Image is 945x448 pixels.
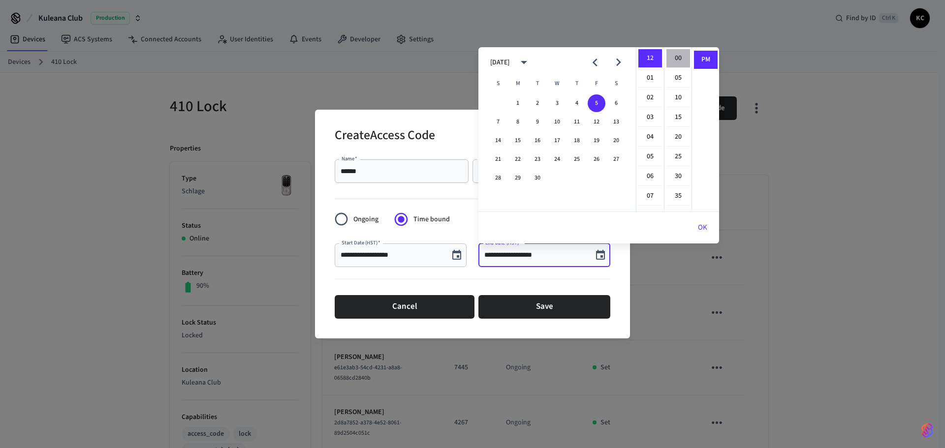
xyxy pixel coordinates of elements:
[638,108,662,127] li: 3 hours
[509,113,527,131] button: 8
[478,295,610,319] button: Save
[666,167,690,186] li: 30 minutes
[335,121,435,151] h2: Create Access Code
[607,132,625,149] button: 20
[342,239,380,246] label: Start Date (HST)
[568,150,586,168] button: 25
[666,207,690,225] li: 40 minutes
[686,216,719,239] button: OK
[529,113,546,131] button: 9
[529,150,546,168] button: 23
[666,69,690,88] li: 5 minutes
[568,132,586,149] button: 18
[666,108,690,127] li: 15 minutes
[636,47,664,211] ul: Select hours
[638,187,662,206] li: 7 hours
[588,132,605,149] button: 19
[666,148,690,166] li: 25 minutes
[921,422,933,438] img: SeamLogoGradient.69752ec5.svg
[607,150,625,168] button: 27
[638,69,662,88] li: 1 hours
[638,207,662,225] li: 8 hours
[666,187,690,206] li: 35 minutes
[664,47,692,211] ul: Select minutes
[607,113,625,131] button: 13
[568,113,586,131] button: 11
[638,49,662,68] li: 12 hours
[548,94,566,112] button: 3
[638,128,662,147] li: 4 hours
[638,89,662,107] li: 2 hours
[489,113,507,131] button: 7
[666,49,690,68] li: 0 minutes
[529,169,546,187] button: 30
[529,94,546,112] button: 2
[509,132,527,149] button: 15
[583,51,606,74] button: Previous month
[548,150,566,168] button: 24
[548,74,566,93] span: Wednesday
[489,132,507,149] button: 14
[489,169,507,187] button: 28
[509,169,527,187] button: 29
[638,167,662,186] li: 6 hours
[529,74,546,93] span: Tuesday
[489,150,507,168] button: 21
[489,74,507,93] span: Sunday
[607,94,625,112] button: 6
[692,47,719,211] ul: Select meridiem
[509,94,527,112] button: 1
[485,239,521,246] label: End Date (HST)
[413,214,450,225] span: Time bound
[509,150,527,168] button: 22
[548,113,566,131] button: 10
[353,214,378,225] span: Ongoing
[447,245,467,265] button: Choose date, selected date is Aug 22, 2025
[548,132,566,149] button: 17
[568,94,586,112] button: 4
[568,74,586,93] span: Thursday
[588,150,605,168] button: 26
[666,89,690,107] li: 10 minutes
[638,148,662,166] li: 5 hours
[588,74,605,93] span: Friday
[607,51,630,74] button: Next month
[509,74,527,93] span: Monday
[694,51,718,69] li: PM
[666,128,690,147] li: 20 minutes
[490,58,509,68] div: [DATE]
[591,245,610,265] button: Choose date, selected date is Sep 5, 2025
[512,51,535,74] button: calendar view is open, switch to year view
[529,132,546,149] button: 16
[335,295,474,319] button: Cancel
[607,74,625,93] span: Saturday
[342,155,357,162] label: Name
[588,113,605,131] button: 12
[588,94,605,112] button: 5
